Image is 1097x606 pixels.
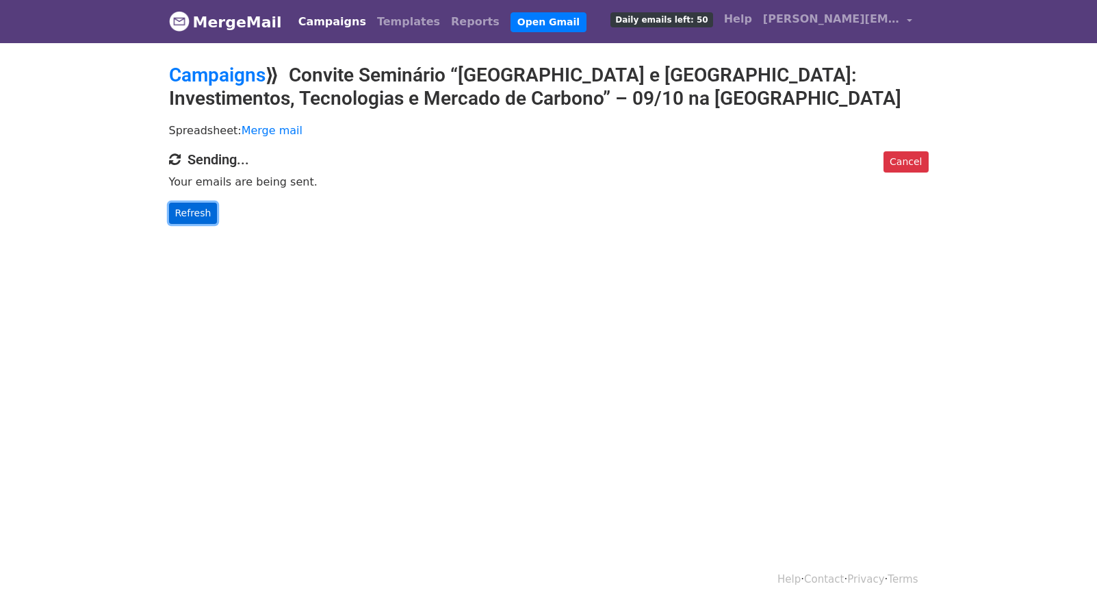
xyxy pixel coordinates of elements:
a: Campaigns [169,64,266,86]
a: Terms [888,573,918,585]
a: Help [777,573,801,585]
a: [PERSON_NAME][EMAIL_ADDRESS][DOMAIN_NAME] [758,5,918,38]
a: Templates [372,8,446,36]
a: Help [719,5,758,33]
iframe: Chat Widget [1029,540,1097,606]
a: Refresh [169,203,218,224]
h2: ⟫ Convite Seminário “[GEOGRAPHIC_DATA] e [GEOGRAPHIC_DATA]: Investimentos, Tecnologias e Mercado ... [169,64,929,110]
a: Daily emails left: 50 [605,5,718,33]
a: Contact [804,573,844,585]
h4: Sending... [169,151,929,168]
a: Privacy [847,573,884,585]
p: Your emails are being sent. [169,175,929,189]
a: MergeMail [169,8,282,36]
span: Daily emails left: 50 [610,12,712,27]
span: [PERSON_NAME][EMAIL_ADDRESS][DOMAIN_NAME] [763,11,900,27]
a: Open Gmail [511,12,586,32]
p: Spreadsheet: [169,123,929,138]
img: MergeMail logo [169,11,190,31]
a: Cancel [883,151,928,173]
a: Campaigns [293,8,372,36]
a: Merge mail [242,124,302,137]
a: Reports [446,8,505,36]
